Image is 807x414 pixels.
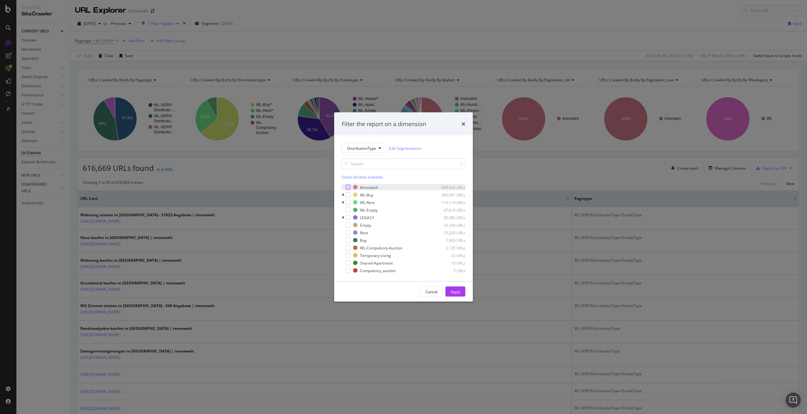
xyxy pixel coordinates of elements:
div: Filter the report on a dimension [342,120,426,128]
div: Apply [450,289,460,294]
div: WL-Rent [360,200,374,205]
div: Empty [360,222,371,228]
div: Select all data available [342,174,465,180]
div: #nomatch [360,184,378,190]
div: modal [334,112,473,302]
div: 2,125 URLs [434,245,465,250]
div: Open Intercom Messenger [786,393,801,408]
div: Rent [360,230,368,235]
div: 16,339 URLs [434,222,465,228]
div: Compulsory_auction [360,268,396,273]
div: 13 URLs [434,260,465,265]
div: Temporary-Living [360,253,391,258]
div: 20,980 URLs [434,215,465,220]
div: 394,061 URLs [434,192,465,197]
div: 15,220 URLs [434,230,465,235]
button: DistributionType [342,143,386,153]
div: 3 URLs [434,268,465,273]
div: Cancel [426,289,438,294]
button: Cancel [420,287,443,297]
div: LEGACY [360,215,374,220]
div: Shared-Apartment [360,260,393,265]
div: 174,119 URLs [434,200,465,205]
input: Search [342,158,465,169]
div: 698,826 URLs [434,184,465,190]
span: DistributionType [347,145,376,151]
button: Apply [445,287,465,297]
div: times [462,120,465,128]
a: Edit Segmentation [389,145,421,151]
div: 7,363 URLs [434,237,465,243]
div: 32 URLs [434,253,465,258]
div: 47,619 URLs [434,207,465,213]
div: Buy [360,237,367,243]
div: WL-Buy [360,192,373,197]
div: WL-Compulsory-Auction [360,245,402,250]
div: WL-Empty [360,207,378,213]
